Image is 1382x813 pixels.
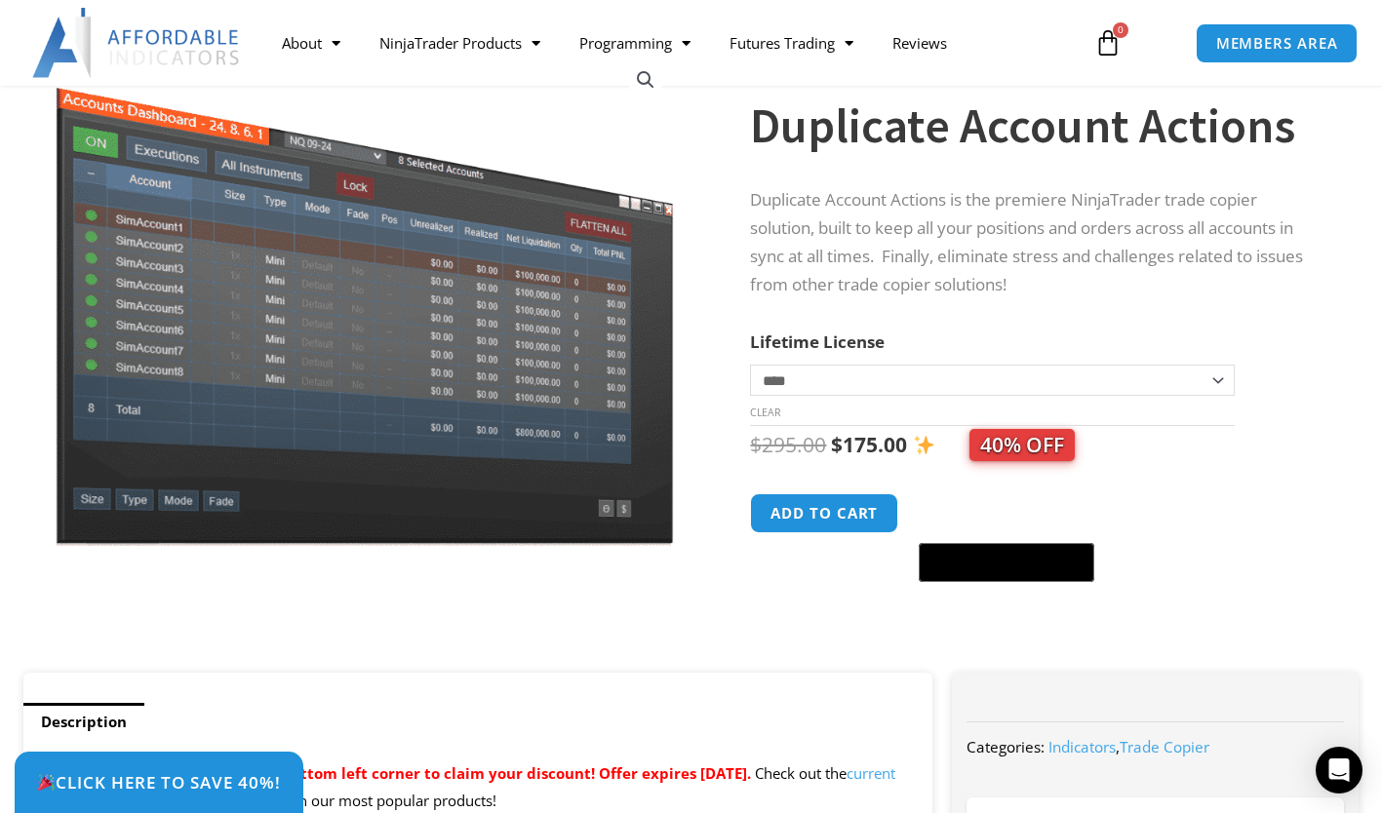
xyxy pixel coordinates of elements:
img: 🎉 [38,774,55,791]
a: About [262,20,360,65]
a: Trade Copier [1120,737,1209,756]
a: NinjaTrader Products [360,20,560,65]
span: 0 [1113,22,1128,38]
img: ✨ [914,435,934,455]
a: Description [23,703,144,741]
button: Add to cart [750,493,898,533]
a: Clear options [750,406,780,419]
h1: Duplicate Account Actions [750,92,1320,160]
a: Programming [560,20,710,65]
div: Open Intercom Messenger [1316,747,1362,794]
span: , [1048,737,1209,756]
span: Click Here to save 40%! [37,774,281,791]
iframe: Secure express checkout frame [915,490,1090,537]
label: Lifetime License [750,330,885,353]
a: Reviews [873,20,967,65]
span: 40% OFF [969,429,1075,461]
a: Futures Trading [710,20,873,65]
bdi: 175.00 [831,431,907,458]
a: MEMBERS AREA [1196,23,1359,63]
span: Categories: [967,737,1045,756]
a: 🎉Click Here to save 40%! [15,752,303,813]
span: MEMBERS AREA [1216,36,1338,51]
a: View full-screen image gallery [628,62,663,97]
span: $ [750,431,762,458]
p: Duplicate Account Actions is the premiere NinjaTrader trade copier solution, built to keep all yo... [750,186,1320,299]
button: Buy with GPay [919,543,1094,582]
a: Indicators [1048,737,1116,756]
nav: Menu [262,20,1078,65]
bdi: 295.00 [750,431,826,458]
iframe: PayPal Message 1 [750,595,1320,611]
span: $ [831,431,843,458]
a: 0 [1065,15,1151,71]
img: LogoAI | Affordable Indicators – NinjaTrader [32,8,242,78]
